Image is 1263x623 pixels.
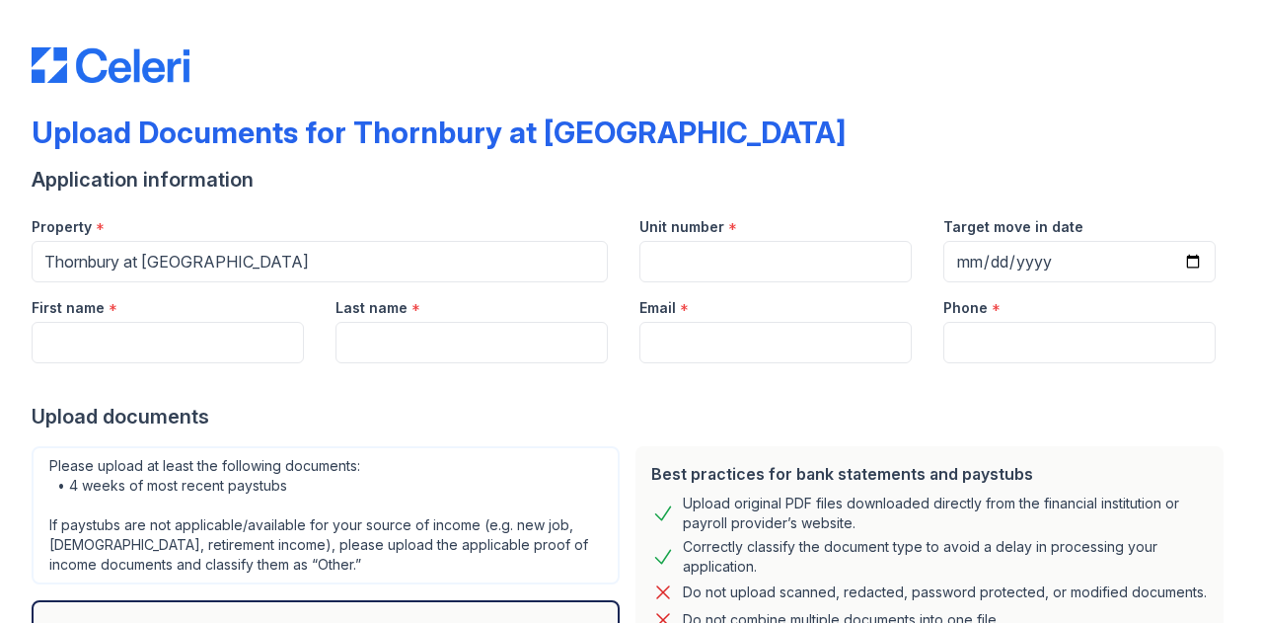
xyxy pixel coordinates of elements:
label: Target move in date [943,217,1083,237]
label: Last name [335,298,408,318]
div: Upload Documents for Thornbury at [GEOGRAPHIC_DATA] [32,115,846,150]
label: Email [639,298,676,318]
label: First name [32,298,105,318]
div: Do not upload scanned, redacted, password protected, or modified documents. [683,581,1207,604]
label: Unit number [639,217,724,237]
div: Upload original PDF files downloaded directly from the financial institution or payroll provider’... [683,494,1208,533]
label: Phone [943,298,988,318]
div: Please upload at least the following documents: • 4 weeks of most recent paystubs If paystubs are... [32,446,620,584]
img: CE_Logo_Blue-a8612792a0a2168367f1c8372b55b34899dd931a85d93a1a3d3e32e68fde9ad4.png [32,47,189,83]
div: Correctly classify the document type to avoid a delay in processing your application. [683,537,1208,577]
div: Application information [32,166,1231,194]
div: Best practices for bank statements and paystubs [651,462,1208,486]
div: Upload documents [32,403,1231,430]
label: Property [32,217,92,237]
